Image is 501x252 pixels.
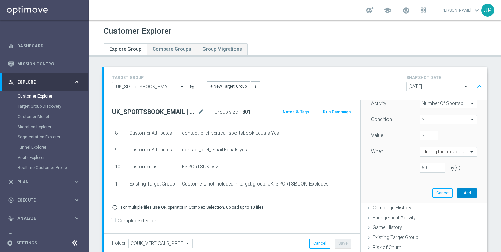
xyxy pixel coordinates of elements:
i: keyboard_arrow_right [74,79,80,85]
span: ESPORTSUK.csv [182,164,218,170]
div: Target Group Discovery [18,101,88,112]
button: Save [335,239,351,248]
i: person_search [8,79,14,85]
button: play_circle_outline Execute keyboard_arrow_right [7,197,80,203]
span: Game History [373,225,402,230]
div: Data Studio [8,233,74,239]
div: Analyze [8,215,74,221]
td: Existing Target Group [126,176,179,193]
span: Compare Groups [153,46,191,52]
a: [PERSON_NAME]keyboard_arrow_down [440,5,481,15]
i: more_vert [253,84,258,89]
button: more_vert [251,81,260,91]
a: Customer Explorer [18,93,71,99]
i: arrow_drop_down [179,82,186,91]
div: Realtime Customer Profile [18,163,88,173]
i: keyboard_arrow_right [74,179,80,185]
span: keyboard_arrow_down [473,6,481,14]
td: 10 [112,159,126,176]
a: Segmentation Explorer [18,134,71,140]
span: contact_pref_vertical_sportsbook Equals Yes [182,130,279,136]
td: Customer Attributes [126,125,179,142]
label: Complex Selection [118,218,157,224]
button: expand_less [474,80,484,93]
span: Engagement Activity [373,215,416,220]
label: Group size [214,109,238,115]
label: Value [371,132,383,138]
a: Customer Model [18,114,71,119]
h4: TARGET GROUP [112,75,196,80]
a: Settings [16,241,37,245]
a: Target Group Discovery [18,104,71,109]
td: Customer Attributes [126,142,179,159]
button: person_search Explore keyboard_arrow_right [7,79,80,85]
i: settings [7,240,13,246]
div: Execute [8,197,74,203]
div: Visits Explorer [18,152,88,163]
ng-select: during the previous [420,147,477,157]
ul: Tabs [104,43,248,55]
i: error_outline [112,205,118,210]
a: Visits Explorer [18,155,71,160]
label: Activity [371,100,386,106]
button: Data Studio keyboard_arrow_right [7,234,80,239]
span: Group Migrations [202,46,242,52]
a: Dashboard [17,37,80,55]
button: gps_fixed Plan keyboard_arrow_right [7,179,80,185]
div: Customer Explorer [18,91,88,101]
label: Condition [371,116,392,122]
input: UK_SPORTSBOOK_EMAIL | Esports bettors [112,82,186,91]
span: Customers not included in target group: UK_SPORTSBOOK_Excludes [182,181,329,187]
a: Migration Explorer [18,124,71,130]
button: Add [457,188,477,198]
label: Folder [112,240,126,246]
span: Analyze [17,216,74,220]
span: day(s) [446,165,460,171]
i: mode_edit [198,108,204,116]
td: 9 [112,142,126,159]
div: TARGET GROUP arrow_drop_down + New Target Group more_vert SNAPSHOT DATE arrow_drop_down expand_less [112,74,479,93]
h1: Customer Explorer [104,26,171,36]
p: For multiple files use OR operator in Complex Selection. Upload up to 10 files [121,205,264,210]
a: Mission Control [17,55,80,73]
span: Risk of Churn [373,244,401,250]
button: Cancel [432,188,453,198]
i: track_changes [8,215,14,221]
span: Existing Target Group [373,235,419,240]
span: Execute [17,198,74,202]
button: Cancel [309,239,330,248]
span: contact_pref_email Equals yes [182,147,247,153]
button: Notes & Tags [282,108,310,116]
div: Explore [8,79,74,85]
i: keyboard_arrow_right [74,233,80,239]
a: Funnel Explorer [18,145,71,150]
i: equalizer [8,43,14,49]
button: equalizer Dashboard [7,43,80,49]
label: : [238,109,239,115]
button: track_changes Analyze keyboard_arrow_right [7,216,80,221]
td: 11 [112,176,126,193]
i: gps_fixed [8,179,14,185]
span: Plan [17,180,74,184]
div: Mission Control [8,55,80,73]
i: keyboard_arrow_right [74,215,80,221]
div: Migration Explorer [18,122,88,132]
div: JP [481,4,494,17]
a: Realtime Customer Profile [18,165,71,171]
i: keyboard_arrow_right [74,197,80,203]
div: Plan [8,179,74,185]
span: 801 [242,109,250,115]
button: Mission Control [7,61,80,67]
div: Segmentation Explorer [18,132,88,142]
span: Campaign History [373,205,411,210]
span: school [384,6,391,14]
div: Funnel Explorer [18,142,88,152]
label: When [371,148,383,154]
div: Dashboard [8,37,80,55]
i: play_circle_outline [8,197,14,203]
